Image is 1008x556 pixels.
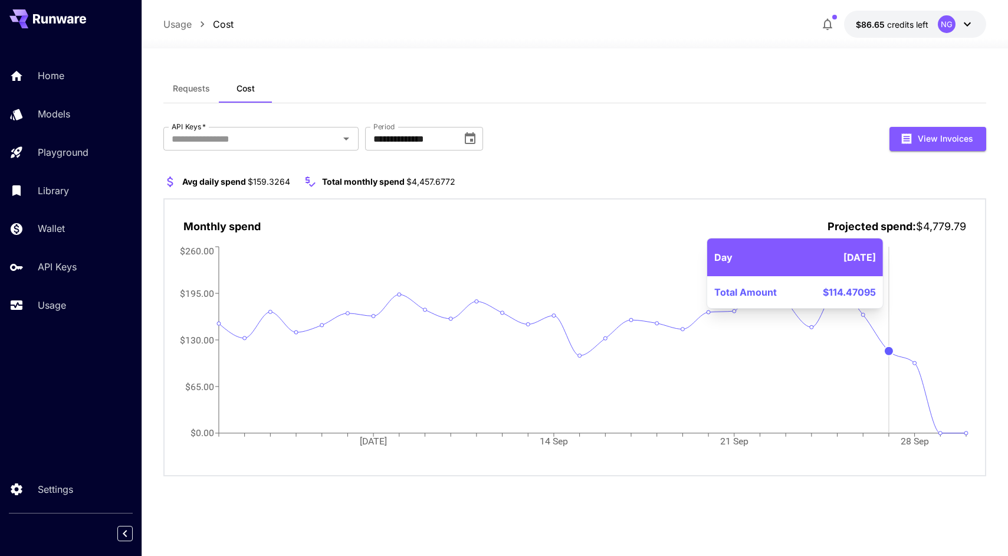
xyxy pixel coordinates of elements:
button: View Invoices [889,127,986,151]
tspan: 14 Sep [540,436,568,447]
span: $4,457.6772 [406,176,455,187]
button: Choose date, selected date is Sep 1, 2025 [458,127,482,151]
tspan: $0.00 [191,427,214,439]
span: $159.3264 [248,176,290,187]
div: Collapse sidebar [126,523,142,544]
p: Library [38,184,69,198]
span: $4,779.79 [916,220,966,233]
span: Requests [173,83,210,94]
p: Playground [38,145,88,159]
nav: breadcrumb [163,17,234,31]
tspan: 28 Sep [901,436,929,447]
tspan: 21 Sep [720,436,748,447]
tspan: $195.00 [180,287,214,299]
button: $86.64954NG [844,11,986,38]
tspan: $65.00 [185,381,214,392]
label: Period [373,122,395,132]
tspan: $260.00 [180,245,214,256]
tspan: $130.00 [180,334,214,345]
button: Collapse sidebar [117,526,133,541]
div: $86.64954 [856,18,928,31]
span: Total monthly spend [322,176,405,187]
span: $86.65 [856,19,887,30]
p: Wallet [38,221,65,236]
a: View Invoices [889,132,986,143]
span: credits left [887,19,928,30]
p: Usage [38,298,66,312]
div: NG [938,15,956,33]
span: Avg daily spend [182,176,246,187]
label: API Keys [172,122,206,132]
span: Cost [237,83,255,94]
p: API Keys [38,260,77,274]
tspan: [DATE] [360,436,387,447]
p: Home [38,68,64,83]
p: Settings [38,482,73,496]
a: Cost [213,17,234,31]
button: Open [338,130,354,147]
p: Models [38,107,70,121]
span: Projected spend: [828,220,916,233]
a: Usage [163,17,192,31]
p: Monthly spend [183,218,261,234]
